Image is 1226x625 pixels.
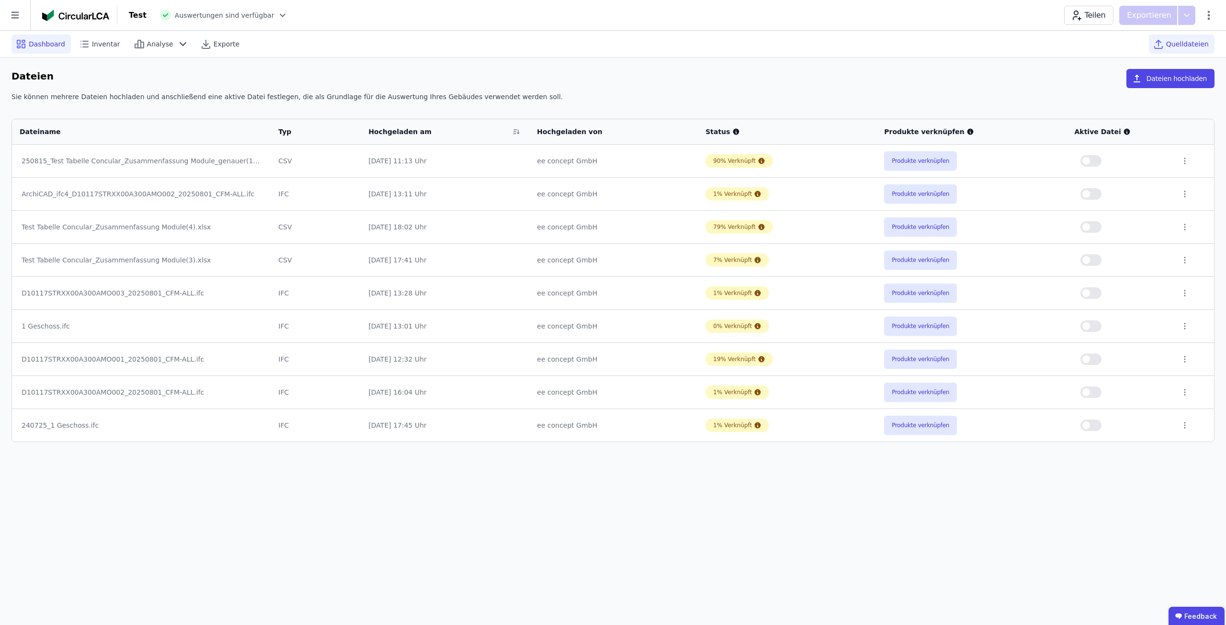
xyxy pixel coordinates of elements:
[11,92,1215,109] div: Sie können mehrere Dateien hochladen und anschließend eine aktive Datei festlegen, die als Grundl...
[368,222,522,232] div: [DATE] 18:02 Uhr
[22,321,261,331] div: 1 Geschoss.ifc
[884,350,957,369] button: Produkte verknüpfen
[884,416,957,435] button: Produkte verknüpfen
[147,39,173,49] span: Analyse
[129,10,147,21] div: Test
[713,223,756,231] div: 79% Verknüpft
[20,127,250,136] div: Dateiname
[1075,127,1165,136] div: Aktive Datei
[214,39,239,49] span: Exporte
[1166,39,1209,49] span: Quelldateien
[1126,69,1215,88] button: Dateien hochladen
[537,127,678,136] div: Hochgeladen von
[713,388,752,396] div: 1% Verknüpft
[884,383,957,402] button: Produkte verknüpfen
[884,250,957,270] button: Produkte verknüpfen
[278,321,353,331] div: IFC
[368,354,522,364] div: [DATE] 12:32 Uhr
[713,322,752,330] div: 0% Verknüpft
[537,189,690,199] div: ee concept GmbH
[278,255,353,265] div: CSV
[92,39,120,49] span: Inventar
[175,11,274,20] span: Auswertungen sind verfügbar
[884,217,957,237] button: Produkte verknüpfen
[537,255,690,265] div: ee concept GmbH
[11,69,54,84] h6: Dateien
[22,222,261,232] div: Test Tabelle Concular_Zusammenfassung Module(4).xlsx
[1127,10,1173,21] p: Exportieren
[537,156,690,166] div: ee concept GmbH
[713,190,752,198] div: 1% Verknüpft
[22,255,261,265] div: Test Tabelle Concular_Zusammenfassung Module(3).xlsx
[368,127,509,136] div: Hochgeladen am
[705,127,869,136] div: Status
[537,354,690,364] div: ee concept GmbH
[368,420,522,430] div: [DATE] 17:45 Uhr
[537,387,690,397] div: ee concept GmbH
[278,354,353,364] div: IFC
[22,156,261,166] div: 250815_Test Tabelle Concular_Zusammenfassung Module_genauer(1).xlsx
[537,321,690,331] div: ee concept GmbH
[537,222,690,232] div: ee concept GmbH
[1064,6,1113,25] button: Teilen
[368,255,522,265] div: [DATE] 17:41 Uhr
[713,421,752,429] div: 1% Verknüpft
[713,355,756,363] div: 19% Verknüpft
[22,420,261,430] div: 240725_1 Geschoss.ifc
[22,354,261,364] div: D10117STRXX00A300AMO001_20250801_CFM-ALL.ifc
[278,387,353,397] div: IFC
[368,156,522,166] div: [DATE] 11:13 Uhr
[884,184,957,204] button: Produkte verknüpfen
[368,288,522,298] div: [DATE] 13:28 Uhr
[278,127,341,136] div: Typ
[884,127,1059,136] div: Produkte verknüpfen
[278,420,353,430] div: IFC
[22,189,261,199] div: ArchiCAD_ifc4_D10117STRXX00A300AMO002_20250801_CFM-ALL.ifc
[713,289,752,297] div: 1% Verknüpft
[278,156,353,166] div: CSV
[22,288,261,298] div: D10117STRXX00A300AMO003_20250801_CFM-ALL.ifc
[884,317,957,336] button: Produkte verknüpfen
[884,284,957,303] button: Produkte verknüpfen
[278,288,353,298] div: IFC
[537,420,690,430] div: ee concept GmbH
[42,10,109,21] img: Concular
[29,39,65,49] span: Dashboard
[278,222,353,232] div: CSV
[368,321,522,331] div: [DATE] 13:01 Uhr
[884,151,957,170] button: Produkte verknüpfen
[713,256,752,264] div: 7% Verknüpft
[368,387,522,397] div: [DATE] 16:04 Uhr
[368,189,522,199] div: [DATE] 13:11 Uhr
[22,387,261,397] div: D10117STRXX00A300AMO002_20250801_CFM-ALL.ifc
[278,189,353,199] div: IFC
[713,157,756,165] div: 90% Verknüpft
[537,288,690,298] div: ee concept GmbH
